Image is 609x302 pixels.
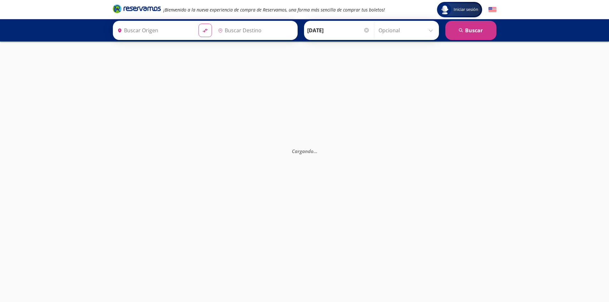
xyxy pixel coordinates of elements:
span: . [315,148,316,154]
span: . [316,148,317,154]
span: . [314,148,315,154]
button: English [488,6,496,14]
button: Buscar [445,21,496,40]
span: Iniciar sesión [451,6,481,13]
em: ¡Bienvenido a la nueva experiencia de compra de Reservamos, una forma más sencilla de comprar tus... [163,7,385,13]
input: Elegir Fecha [307,22,370,38]
input: Buscar Origen [115,22,193,38]
input: Opcional [379,22,436,38]
input: Buscar Destino [215,22,294,38]
em: Cargando [292,148,317,154]
a: Brand Logo [113,4,161,15]
i: Brand Logo [113,4,161,13]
